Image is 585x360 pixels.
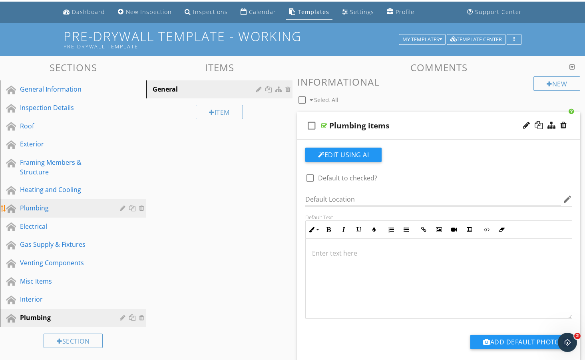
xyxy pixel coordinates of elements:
div: Settings [350,8,374,16]
a: Settings [339,5,377,20]
div: Plumbing items [329,121,390,130]
div: Misc Items [20,276,108,286]
button: Inline Style [306,222,321,237]
div: Heating and Cooling [20,185,108,194]
div: New Inspection [126,8,172,16]
iframe: Intercom live chat [558,333,577,352]
button: Template Center [447,34,505,45]
div: New [533,76,580,91]
button: Italic (⌘I) [336,222,351,237]
div: General Information [20,84,108,94]
div: Inspections [193,8,228,16]
button: Underline (⌘U) [351,222,366,237]
a: Calendar [237,5,279,20]
a: Dashboard [60,5,108,20]
div: Pre-Drywall Template [64,43,402,50]
h1: Pre-Drywall Template - WORKING [64,29,521,50]
button: Bold (⌘B) [321,222,336,237]
a: New Inspection [115,5,175,20]
div: Exterior [20,139,108,149]
div: Section [44,334,103,348]
div: Gas Supply & Fixtures [20,240,108,249]
div: Plumbing [20,203,108,213]
div: Roof [20,121,108,131]
button: Clear Formatting [494,222,509,237]
button: Edit Using AI [305,148,382,162]
button: Colors [366,222,382,237]
a: Templates [286,5,332,20]
div: Interior [20,294,108,304]
a: Support Center [464,5,525,20]
div: Templates [298,8,329,16]
div: Dashboard [72,8,105,16]
button: Insert Video [446,222,462,237]
div: Item [196,105,243,119]
h3: Informational [297,76,580,87]
button: Insert Image (⌘P) [431,222,446,237]
h3: Comments [297,62,580,73]
div: Support Center [475,8,522,16]
button: Add Default Photo [470,335,572,349]
button: Code View [479,222,494,237]
div: Framing Members & Structure [20,158,108,177]
div: Calendar [249,8,276,16]
i: check_box_outline_blank [305,116,318,135]
div: Plumbing [20,313,108,322]
a: Company Profile [384,5,418,20]
div: General [153,84,259,94]
label: Default to checked? [318,174,377,182]
a: Template Center [447,35,505,42]
div: Profile [396,8,414,16]
button: Unordered List [399,222,414,237]
span: Select All [314,96,338,104]
div: My Templates [402,37,442,42]
i: edit [563,194,572,204]
div: Template Center [450,37,502,42]
h3: Items [146,62,292,73]
button: Ordered List [384,222,399,237]
a: Inspections [181,5,231,20]
button: My Templates [399,34,446,45]
span: 2 [574,333,581,339]
button: Insert Table [462,222,477,237]
div: Inspection Details [20,103,108,112]
div: Default Text [305,214,572,220]
div: Electrical [20,222,108,231]
div: Venting Components [20,258,108,268]
input: Default Location [305,193,561,206]
button: Insert Link (⌘K) [416,222,431,237]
